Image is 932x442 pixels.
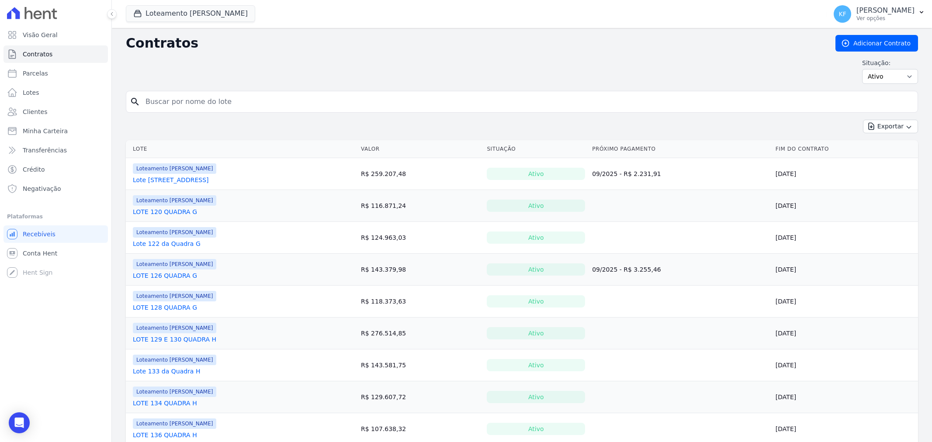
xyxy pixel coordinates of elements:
[23,69,48,78] span: Parcelas
[592,170,661,177] a: 09/2025 - R$ 2.231,91
[357,286,483,318] td: R$ 118.373,63
[133,431,197,439] a: LOTE 136 QUADRA H
[835,35,918,52] a: Adicionar Contrato
[3,142,108,159] a: Transferências
[23,249,57,258] span: Conta Hent
[3,225,108,243] a: Recebíveis
[589,140,772,158] th: Próximo Pagamento
[487,231,585,244] div: Ativo
[772,286,918,318] td: [DATE]
[3,122,108,140] a: Minha Carteira
[9,412,30,433] div: Open Intercom Messenger
[487,263,585,276] div: Ativo
[140,93,914,110] input: Buscar por nome do lote
[133,335,216,344] a: LOTE 129 E 130 QUADRA H
[126,5,255,22] button: Loteamento [PERSON_NAME]
[23,146,67,155] span: Transferências
[357,349,483,381] td: R$ 143.581,75
[23,127,68,135] span: Minha Carteira
[772,222,918,254] td: [DATE]
[856,15,915,22] p: Ver opções
[23,184,61,193] span: Negativação
[133,303,197,312] a: LOTE 128 QUADRA G
[772,254,918,286] td: [DATE]
[126,140,357,158] th: Lote
[23,230,55,238] span: Recebíveis
[357,190,483,222] td: R$ 116.871,24
[133,355,216,365] span: Loteamento [PERSON_NAME]
[126,35,821,51] h2: Contratos
[133,387,216,397] span: Loteamento [PERSON_NAME]
[856,6,915,15] p: [PERSON_NAME]
[23,88,39,97] span: Lotes
[133,367,200,376] a: Lote 133 da Quadra H
[772,381,918,413] td: [DATE]
[862,59,918,67] label: Situação:
[3,103,108,121] a: Clientes
[133,207,197,216] a: LOTE 120 QUADRA G
[772,140,918,158] th: Fim do Contrato
[357,158,483,190] td: R$ 259.207,48
[487,359,585,371] div: Ativo
[133,399,197,407] a: LOTE 134 QUADRA H
[772,158,918,190] td: [DATE]
[133,323,216,333] span: Loteamento [PERSON_NAME]
[7,211,104,222] div: Plataformas
[3,180,108,197] a: Negativação
[133,176,209,184] a: Lote [STREET_ADDRESS]
[487,168,585,180] div: Ativo
[133,239,201,248] a: Lote 122 da Quadra G
[357,318,483,349] td: R$ 276.514,85
[3,45,108,63] a: Contratos
[133,163,216,174] span: Loteamento [PERSON_NAME]
[838,11,846,17] span: KF
[357,222,483,254] td: R$ 124.963,03
[863,120,918,133] button: Exportar
[487,327,585,339] div: Ativo
[3,26,108,44] a: Visão Geral
[3,161,108,178] a: Crédito
[357,140,483,158] th: Valor
[487,295,585,307] div: Ativo
[827,2,932,26] button: KF [PERSON_NAME] Ver opções
[133,291,216,301] span: Loteamento [PERSON_NAME]
[133,195,216,206] span: Loteamento [PERSON_NAME]
[487,200,585,212] div: Ativo
[133,418,216,429] span: Loteamento [PERSON_NAME]
[23,165,45,174] span: Crédito
[357,254,483,286] td: R$ 143.379,98
[130,97,140,107] i: search
[133,259,216,269] span: Loteamento [PERSON_NAME]
[357,381,483,413] td: R$ 129.607,72
[772,349,918,381] td: [DATE]
[23,50,52,59] span: Contratos
[3,84,108,101] a: Lotes
[133,227,216,238] span: Loteamento [PERSON_NAME]
[3,245,108,262] a: Conta Hent
[592,266,661,273] a: 09/2025 - R$ 3.255,46
[772,190,918,222] td: [DATE]
[772,318,918,349] td: [DATE]
[3,65,108,82] a: Parcelas
[487,391,585,403] div: Ativo
[23,31,58,39] span: Visão Geral
[23,107,47,116] span: Clientes
[133,271,197,280] a: LOTE 126 QUADRA G
[487,423,585,435] div: Ativo
[483,140,589,158] th: Situação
